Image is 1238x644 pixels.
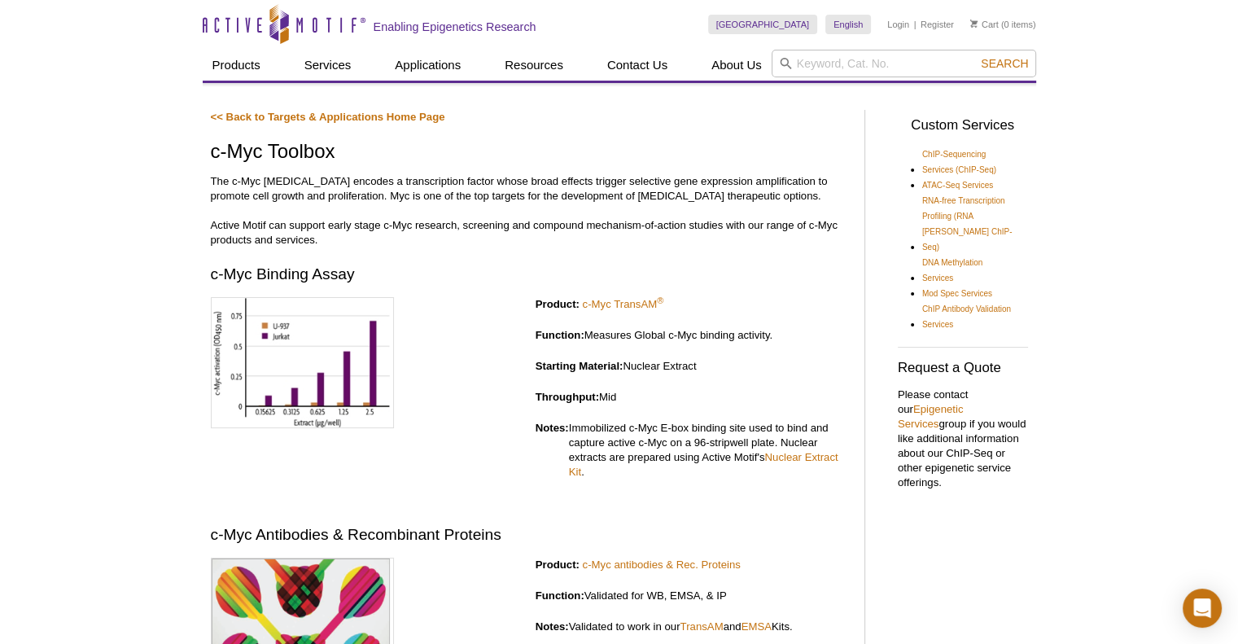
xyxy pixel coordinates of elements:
span: ChIP-Sequencing Services (ChIP-Seq) [922,150,996,174]
span: Search [981,57,1028,70]
a: Applications [385,50,470,81]
strong: Function: [536,589,584,602]
a: Resources [495,50,573,81]
a: Cart [970,19,999,30]
sup: ® [657,296,663,305]
input: Keyword, Cat. No. [772,50,1036,77]
strong: Notes: [536,421,569,480]
a: Products [203,50,270,81]
strong: Starting Material: [536,360,623,372]
a: c-Myc TransAM® [583,298,664,310]
h2: Enabling Epigenetics Research [374,20,536,34]
p: Validated for WB, EMSA, & IP [536,589,848,603]
button: Search [976,56,1033,71]
a: c-Myc antibodies & Rec. Proteins [583,559,741,571]
span: ChIP Antibody Validation Services [922,304,1011,329]
h1: c-Myc Toolbox [211,141,848,164]
p: Measures Global c-Myc binding activity. [536,328,848,343]
a: ChIP Antibody Validation Services [922,301,1013,332]
a: Mod Spec Services [922,286,992,301]
img: Your Cart [970,20,978,28]
span: DNA Methylation Services [922,258,982,283]
p: Mid [536,390,848,405]
a: EMSA [741,620,772,633]
a: ATAC-Seq Services [922,177,993,193]
div: Open Intercom Messenger [1183,589,1222,628]
li: (0 items) [970,15,1036,34]
img: c-Myc Trans AM [211,297,394,427]
h3: Request a Quote [898,361,1028,375]
a: TransAM [680,620,724,633]
span: ATAC-Seq Services [922,181,993,190]
strong: Product: [536,559,580,571]
a: About Us [702,50,772,81]
a: Register [921,19,954,30]
span: RNA-free Transcription Profiling (RNA [PERSON_NAME] ChIP-Seq) [922,196,1013,252]
a: Login [887,19,909,30]
p: Nuclear Extract [536,359,848,374]
strong: Product: [536,298,580,310]
span: Immobilized c-Myc E-box binding site used to bind and capture active c-Myc on a 96-stripwell plat... [569,421,848,480]
h2: c-Myc Antibodies & Recombinant Proteins [211,524,848,545]
a: [GEOGRAPHIC_DATA] [708,15,818,34]
a: DNA Methylation Services [922,255,1013,286]
h3: Custom Services [898,116,1028,134]
strong: Function: [536,329,584,341]
strong: Throughput: [536,391,599,403]
p: The c-Myc [MEDICAL_DATA] encodes a transcription factor whose broad effects trigger selective gen... [211,174,848,248]
span: Validated to work in our and Kits. [569,620,793,634]
a: Services [295,50,361,81]
h2: c-Myc Binding Assay [211,263,848,285]
span: Mod Spec Services [922,289,992,298]
a: << Back to Targets & Applications Home Page [211,111,445,123]
p: Please contact our group if you would like additional information about our ChIP-Seq or other epi... [898,388,1028,490]
li: | [914,15,916,34]
a: RNA-free Transcription Profiling (RNA [PERSON_NAME] ChIP-Seq) [922,193,1013,255]
a: English [825,15,871,34]
strong: Notes: [536,620,569,634]
a: ChIP-Sequencing Services (ChIP-Seq) [922,147,1013,177]
a: Nuclear Extract Kit [569,451,838,478]
a: Contact Us [597,50,677,81]
a: Epigenetic Services [898,403,964,430]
